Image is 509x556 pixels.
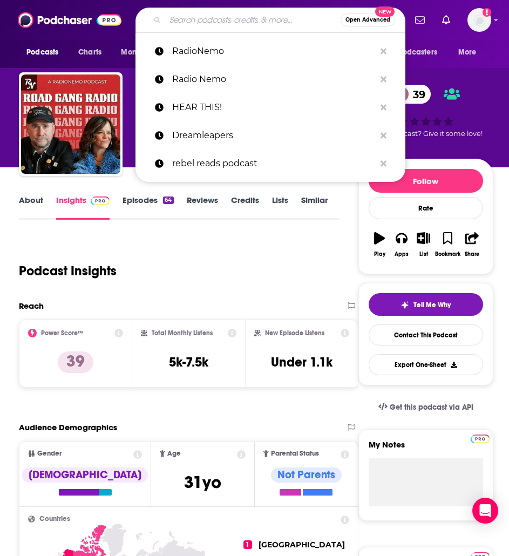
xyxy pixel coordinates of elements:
a: Similar [301,195,328,220]
a: RadioNemo [135,37,405,65]
span: Gender [37,450,62,457]
button: open menu [451,42,490,63]
p: rebel reads podcast [172,150,375,178]
button: Play [369,225,391,264]
img: User Profile [467,8,491,32]
a: rebel reads podcast [135,150,405,178]
span: Monitoring [121,45,159,60]
span: Get this podcast via API [390,403,473,412]
h2: Reach [19,301,44,311]
button: Follow [369,169,483,193]
button: Export One-Sheet [369,354,483,375]
button: List [412,225,435,264]
p: 39 [58,351,93,373]
div: Open Intercom Messenger [472,498,498,524]
span: [GEOGRAPHIC_DATA] [259,540,345,550]
span: Charts [78,45,101,60]
svg: Add a profile image [483,8,491,17]
h2: Total Monthly Listens [152,329,213,337]
a: Contact This Podcast [369,324,483,345]
h2: New Episode Listens [265,329,324,337]
span: Good podcast? Give it some love! [369,130,483,138]
div: Share [465,251,479,257]
span: Parental Status [271,450,319,457]
span: 1 [243,540,252,549]
a: Reviews [187,195,218,220]
span: Tell Me Why [413,301,451,309]
a: Radio Nemo [135,65,405,93]
p: Dreamleapers [172,121,375,150]
span: New [375,6,395,17]
div: List [419,251,428,257]
a: HEAR THIS! [135,93,405,121]
a: InsightsPodchaser Pro [56,195,110,220]
a: Credits [231,195,259,220]
div: 64 [163,196,173,204]
img: Podchaser Pro [471,435,490,443]
span: 39 [402,85,431,104]
div: 39Good podcast? Give it some love! [358,78,493,145]
p: RadioNemo [172,37,375,65]
img: tell me why sparkle [401,301,409,309]
span: Logged in as kkneafsey [467,8,491,32]
button: Apps [390,225,412,264]
a: About [19,195,43,220]
button: open menu [19,42,72,63]
a: Charts [71,42,108,63]
span: Podcasts [26,45,58,60]
span: 31 yo [184,472,221,493]
a: Dreamleapers [135,121,405,150]
div: Play [374,251,385,257]
span: For Podcasters [385,45,437,60]
h1: Podcast Insights [19,263,117,279]
img: Road Gang Radio | RadioNemo [21,74,120,174]
button: open menu [378,42,453,63]
a: Get this podcast via API [370,394,482,421]
input: Search podcasts, credits, & more... [165,11,341,29]
span: More [458,45,477,60]
button: Open AdvancedNew [341,13,395,26]
div: Not Parents [271,467,342,483]
a: 39 [391,85,431,104]
a: Show notifications dropdown [411,11,429,29]
a: Episodes64 [123,195,173,220]
a: Pro website [471,433,490,443]
span: Countries [39,516,70,523]
button: open menu [113,42,173,63]
img: Podchaser Pro [91,196,110,205]
div: [DEMOGRAPHIC_DATA] [22,467,148,483]
button: Bookmark [435,225,461,264]
h3: 5k-7.5k [169,354,208,370]
span: Age [167,450,181,457]
button: tell me why sparkleTell Me Why [369,293,483,316]
img: Podchaser - Follow, Share and Rate Podcasts [18,10,121,30]
h2: Audience Demographics [19,422,117,432]
button: Share [461,225,483,264]
button: Show profile menu [467,8,491,32]
div: Bookmark [435,251,460,257]
div: Apps [395,251,409,257]
h2: Power Score™ [41,329,83,337]
div: Rate [369,197,483,219]
a: Lists [272,195,288,220]
div: Search podcasts, credits, & more... [135,8,405,32]
h3: Under 1.1k [271,354,332,370]
a: Show notifications dropdown [438,11,454,29]
span: Open Advanced [345,17,390,23]
p: HEAR THIS! [172,93,375,121]
label: My Notes [369,439,483,458]
p: Radio Nemo [172,65,375,93]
